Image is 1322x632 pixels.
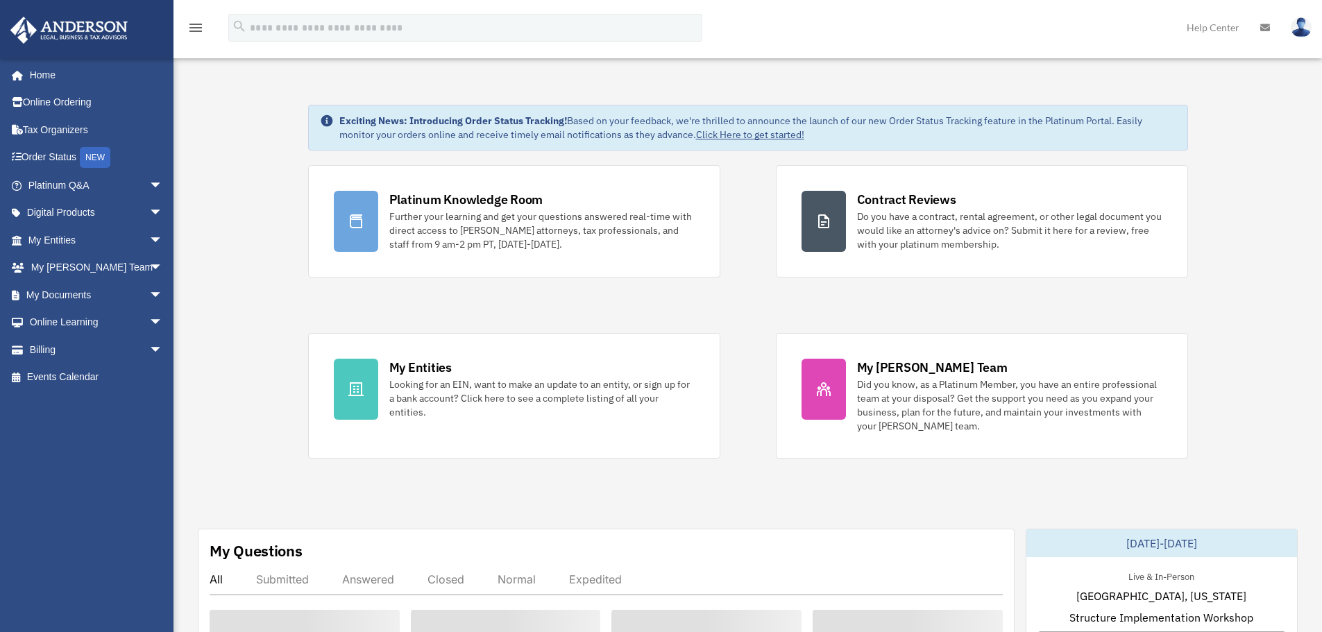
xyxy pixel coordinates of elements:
a: My Entities Looking for an EIN, want to make an update to an entity, or sign up for a bank accoun... [308,333,720,459]
div: [DATE]-[DATE] [1026,529,1297,557]
a: menu [187,24,204,36]
div: My Questions [210,540,303,561]
a: Home [10,61,177,89]
a: My [PERSON_NAME] Teamarrow_drop_down [10,254,184,282]
div: My Entities [389,359,452,376]
i: search [232,19,247,34]
a: Online Learningarrow_drop_down [10,309,184,336]
span: arrow_drop_down [149,199,177,228]
a: Digital Productsarrow_drop_down [10,199,184,227]
img: User Pic [1291,17,1312,37]
a: Events Calendar [10,364,184,391]
div: Platinum Knowledge Room [389,191,543,208]
div: Answered [342,572,394,586]
div: Normal [498,572,536,586]
a: Order StatusNEW [10,144,184,172]
span: Structure Implementation Workshop [1069,609,1253,626]
div: Contract Reviews [857,191,956,208]
i: menu [187,19,204,36]
span: arrow_drop_down [149,336,177,364]
span: arrow_drop_down [149,171,177,200]
a: Online Ordering [10,89,184,117]
div: Do you have a contract, rental agreement, or other legal document you would like an attorney's ad... [857,210,1162,251]
a: Click Here to get started! [696,128,804,141]
strong: Exciting News: Introducing Order Status Tracking! [339,114,567,127]
a: My [PERSON_NAME] Team Did you know, as a Platinum Member, you have an entire professional team at... [776,333,1188,459]
img: Anderson Advisors Platinum Portal [6,17,132,44]
div: Looking for an EIN, want to make an update to an entity, or sign up for a bank account? Click her... [389,377,695,419]
div: Closed [427,572,464,586]
span: arrow_drop_down [149,309,177,337]
div: Expedited [569,572,622,586]
span: arrow_drop_down [149,254,177,282]
a: Contract Reviews Do you have a contract, rental agreement, or other legal document you would like... [776,165,1188,277]
a: Billingarrow_drop_down [10,336,184,364]
div: NEW [80,147,110,168]
div: Did you know, as a Platinum Member, you have an entire professional team at your disposal? Get th... [857,377,1162,433]
span: [GEOGRAPHIC_DATA], [US_STATE] [1076,588,1246,604]
a: Tax Organizers [10,116,184,144]
div: Live & In-Person [1117,568,1205,583]
a: Platinum Q&Aarrow_drop_down [10,171,184,199]
div: All [210,572,223,586]
a: My Entitiesarrow_drop_down [10,226,184,254]
div: Submitted [256,572,309,586]
span: arrow_drop_down [149,226,177,255]
a: Platinum Knowledge Room Further your learning and get your questions answered real-time with dire... [308,165,720,277]
div: Based on your feedback, we're thrilled to announce the launch of our new Order Status Tracking fe... [339,114,1176,142]
div: Further your learning and get your questions answered real-time with direct access to [PERSON_NAM... [389,210,695,251]
div: My [PERSON_NAME] Team [857,359,1008,376]
a: My Documentsarrow_drop_down [10,281,184,309]
span: arrow_drop_down [149,281,177,309]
